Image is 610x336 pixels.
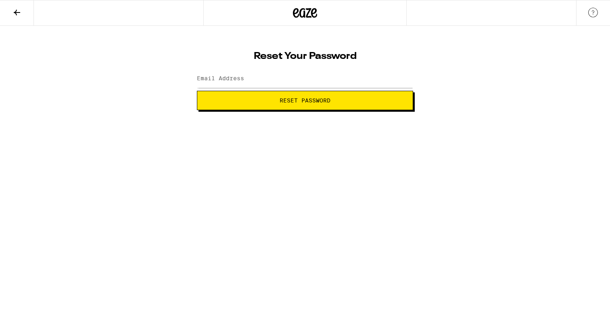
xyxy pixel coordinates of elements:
[5,6,58,12] span: Hi. Need any help?
[197,70,413,88] input: Email Address
[197,75,244,81] label: Email Address
[197,52,413,61] h1: Reset Your Password
[197,91,413,110] button: Reset Password
[280,98,330,103] span: Reset Password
